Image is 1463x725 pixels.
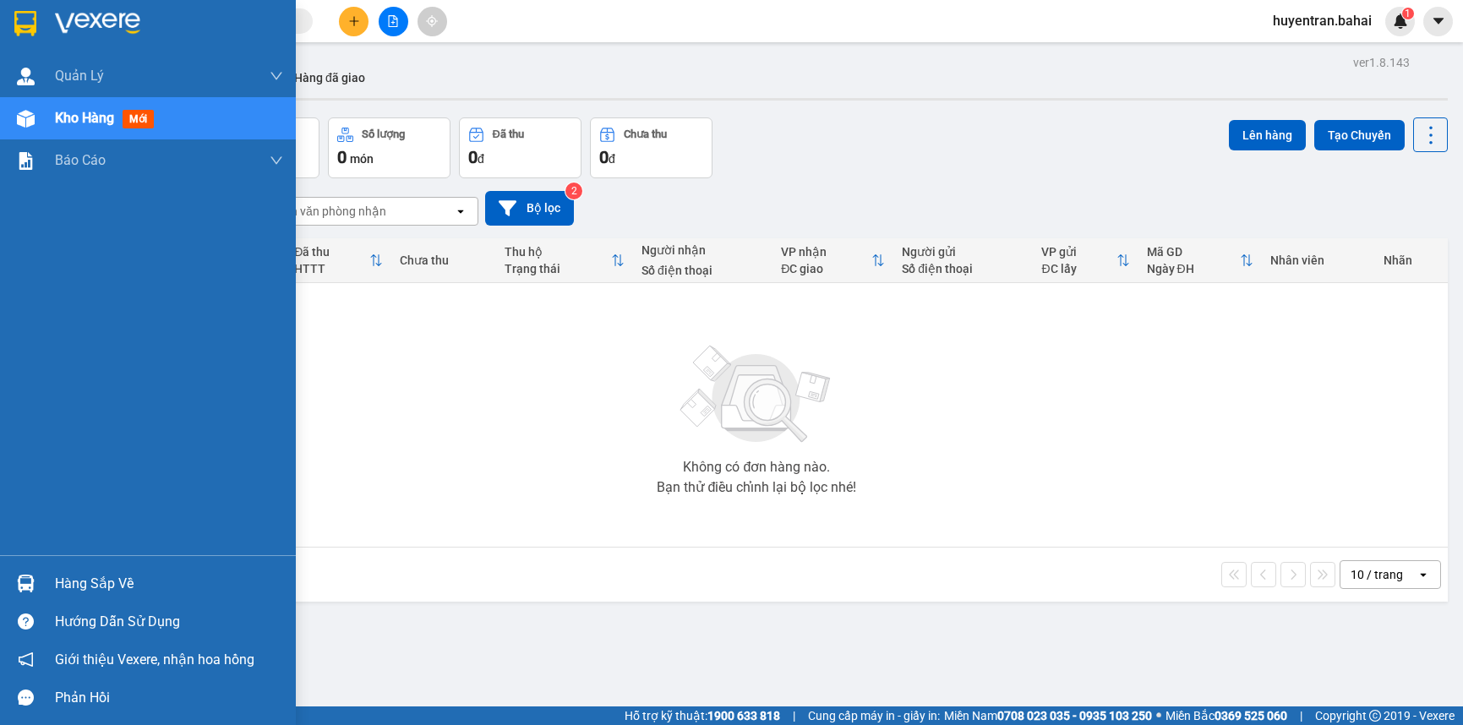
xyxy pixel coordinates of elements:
[505,245,611,259] div: Thu hộ
[1423,7,1453,36] button: caret-down
[1147,245,1241,259] div: Mã GD
[270,203,386,220] div: Chọn văn phòng nhận
[337,147,347,167] span: 0
[400,253,488,267] div: Chưa thu
[387,15,399,27] span: file-add
[1369,710,1381,722] span: copyright
[14,11,36,36] img: logo-vxr
[707,709,780,722] strong: 1900 633 818
[17,152,35,170] img: solution-icon
[493,128,524,140] div: Đã thu
[624,128,667,140] div: Chưa thu
[348,15,360,27] span: plus
[1215,709,1287,722] strong: 0369 525 060
[1353,53,1410,72] div: ver 1.8.143
[902,262,1024,275] div: Số điện thoại
[590,117,712,178] button: Chưa thu0đ
[454,204,467,218] svg: open
[1033,238,1138,283] th: Toggle SortBy
[55,649,254,670] span: Giới thiệu Vexere, nhận hoa hồng
[18,613,34,630] span: question-circle
[1300,706,1302,725] span: |
[808,706,940,725] span: Cung cấp máy in - giấy in:
[1259,10,1385,31] span: huyentran.bahai
[1402,8,1414,19] sup: 1
[468,147,478,167] span: 0
[1156,712,1161,719] span: ⚪️
[1041,245,1116,259] div: VP gửi
[55,571,283,597] div: Hàng sắp về
[505,262,611,275] div: Trạng thái
[294,262,368,275] div: HTTT
[496,238,633,283] th: Toggle SortBy
[55,685,283,711] div: Phản hồi
[418,7,447,36] button: aim
[1351,566,1403,583] div: 10 / trang
[459,117,581,178] button: Đã thu0đ
[793,706,795,725] span: |
[944,706,1152,725] span: Miền Nam
[55,150,106,171] span: Báo cáo
[1270,253,1367,267] div: Nhân viên
[1147,262,1241,275] div: Ngày ĐH
[1229,120,1306,150] button: Lên hàng
[55,110,114,126] span: Kho hàng
[657,481,856,494] div: Bạn thử điều chỉnh lại bộ lọc nhé!
[997,709,1152,722] strong: 0708 023 035 - 0935 103 250
[772,238,893,283] th: Toggle SortBy
[1138,238,1263,283] th: Toggle SortBy
[1041,262,1116,275] div: ĐC lấy
[1393,14,1408,29] img: icon-new-feature
[379,7,408,36] button: file-add
[672,335,841,454] img: svg+xml;base64,PHN2ZyBjbGFzcz0ibGlzdC1wbHVnX19zdmciIHhtbG5zPSJodHRwOi8vd3d3LnczLm9yZy8yMDAwL3N2Zy...
[328,117,450,178] button: Số lượng0món
[426,15,438,27] span: aim
[123,110,154,128] span: mới
[270,69,283,83] span: down
[281,57,379,98] button: Hàng đã giao
[641,264,764,277] div: Số điện thoại
[339,7,368,36] button: plus
[270,154,283,167] span: down
[350,152,374,166] span: món
[478,152,484,166] span: đ
[599,147,609,167] span: 0
[294,245,368,259] div: Đã thu
[625,706,780,725] span: Hỗ trợ kỹ thuật:
[55,609,283,635] div: Hướng dẫn sử dụng
[1417,568,1430,581] svg: open
[1431,14,1446,29] span: caret-down
[18,690,34,706] span: message
[565,183,582,199] sup: 2
[641,243,764,257] div: Người nhận
[18,651,34,668] span: notification
[362,128,405,140] div: Số lượng
[902,245,1024,259] div: Người gửi
[1384,253,1439,267] div: Nhãn
[609,152,615,166] span: đ
[17,110,35,128] img: warehouse-icon
[1165,706,1287,725] span: Miền Bắc
[1405,8,1411,19] span: 1
[781,245,871,259] div: VP nhận
[17,575,35,592] img: warehouse-icon
[55,65,104,86] span: Quản Lý
[17,68,35,85] img: warehouse-icon
[485,191,574,226] button: Bộ lọc
[781,262,871,275] div: ĐC giao
[683,461,830,474] div: Không có đơn hàng nào.
[1314,120,1405,150] button: Tạo Chuyến
[286,238,390,283] th: Toggle SortBy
